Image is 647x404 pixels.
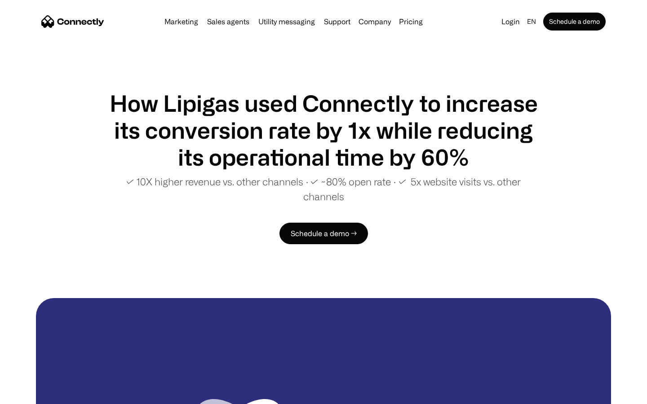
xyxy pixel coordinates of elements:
a: Login [498,15,523,28]
a: Schedule a demo → [279,223,368,244]
div: Company [359,15,391,28]
a: Schedule a demo [543,13,606,31]
a: Sales agents [204,18,253,25]
h1: How Lipigas used Connectly to increase its conversion rate by 1x while reducing its operational t... [108,90,539,171]
aside: Language selected: English [9,387,54,401]
a: Pricing [395,18,426,25]
a: Support [320,18,354,25]
a: Marketing [161,18,202,25]
ul: Language list [18,388,54,401]
p: ✓ 10X higher revenue vs. other channels ∙ ✓ ~80% open rate ∙ ✓ 5x website visits vs. other channels [108,174,539,204]
div: en [527,15,536,28]
a: Utility messaging [255,18,319,25]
